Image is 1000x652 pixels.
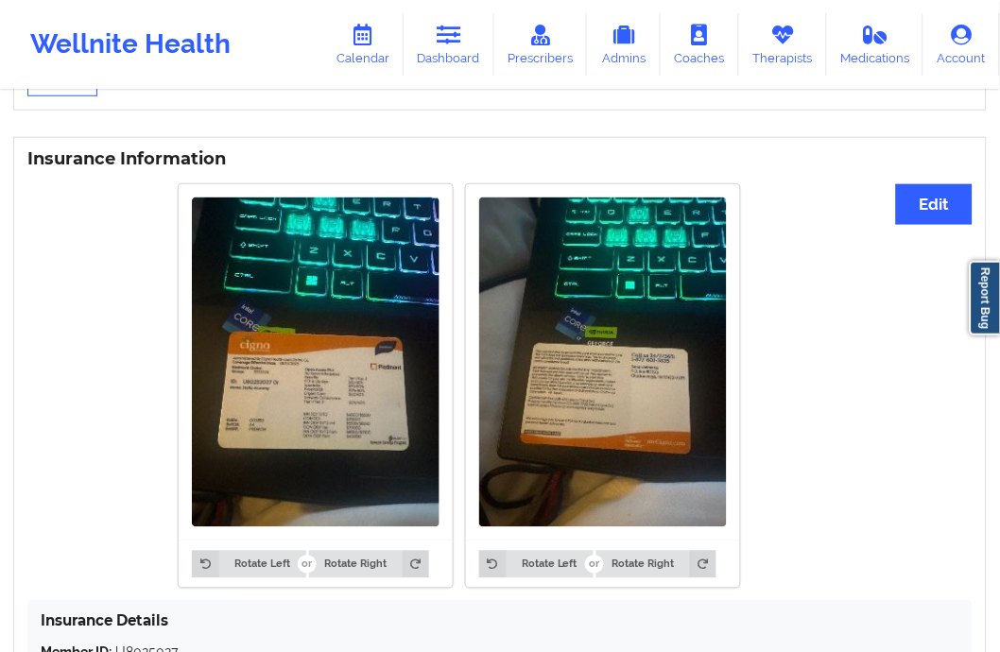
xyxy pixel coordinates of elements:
button: Rotate Right [309,551,429,577]
h3: Insurance Information [27,148,973,170]
a: Dashboard [404,13,494,76]
button: Rotate Right [596,551,716,577]
a: Account [923,13,1000,76]
a: Prescribers [494,13,588,76]
h4: Insurance Details [41,612,959,630]
a: Coaches [661,13,739,76]
a: Therapists [739,13,827,76]
button: Rotate Left [192,551,305,577]
button: Edit [896,184,973,225]
img: Stella Akurang [192,197,440,527]
img: Stella Akurang [479,197,727,527]
a: Medications [827,13,924,76]
a: Calendar [322,13,404,76]
a: Admins [587,13,661,76]
button: Rotate Left [479,551,593,577]
a: Report Bug [970,261,1000,335]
